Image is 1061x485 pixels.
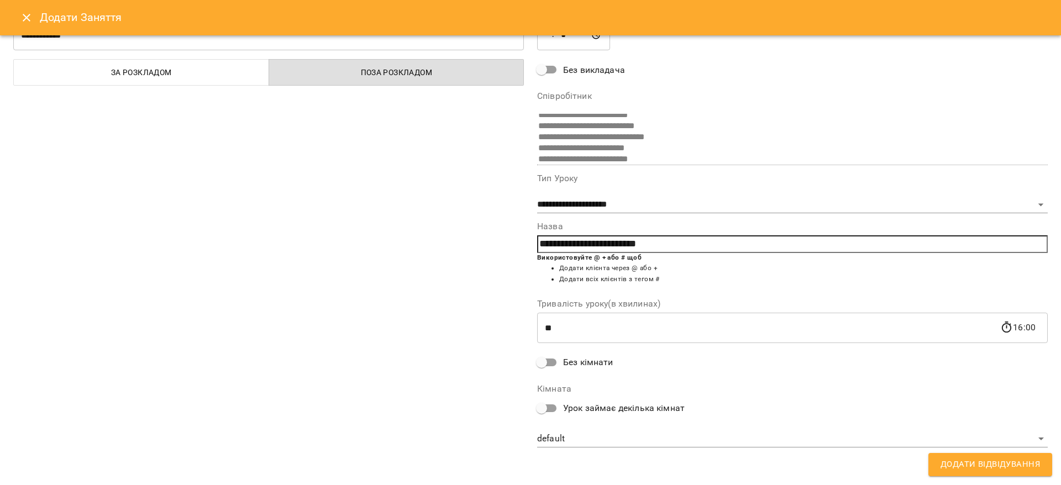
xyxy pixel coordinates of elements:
[13,59,269,86] button: За розкладом
[559,274,1048,285] li: Додати всіх клієнтів з тегом #
[13,4,40,31] button: Close
[563,64,625,77] span: Без викладача
[276,66,518,79] span: Поза розкладом
[537,384,1048,393] label: Кімната
[563,402,685,415] span: Урок займає декілька кімнат
[559,263,1048,274] li: Додати клієнта через @ або +
[537,174,1048,183] label: Тип Уроку
[941,457,1040,472] span: Додати Відвідування
[269,59,524,86] button: Поза розкладом
[537,430,1048,448] div: default
[537,92,1048,101] label: Співробітник
[563,356,613,369] span: Без кімнати
[20,66,262,79] span: За розкладом
[537,299,1048,308] label: Тривалість уроку(в хвилинах)
[928,453,1052,476] button: Додати Відвідування
[40,9,1048,26] h6: Додати Заняття
[537,254,642,261] b: Використовуйте @ + або # щоб
[537,222,1048,231] label: Назва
